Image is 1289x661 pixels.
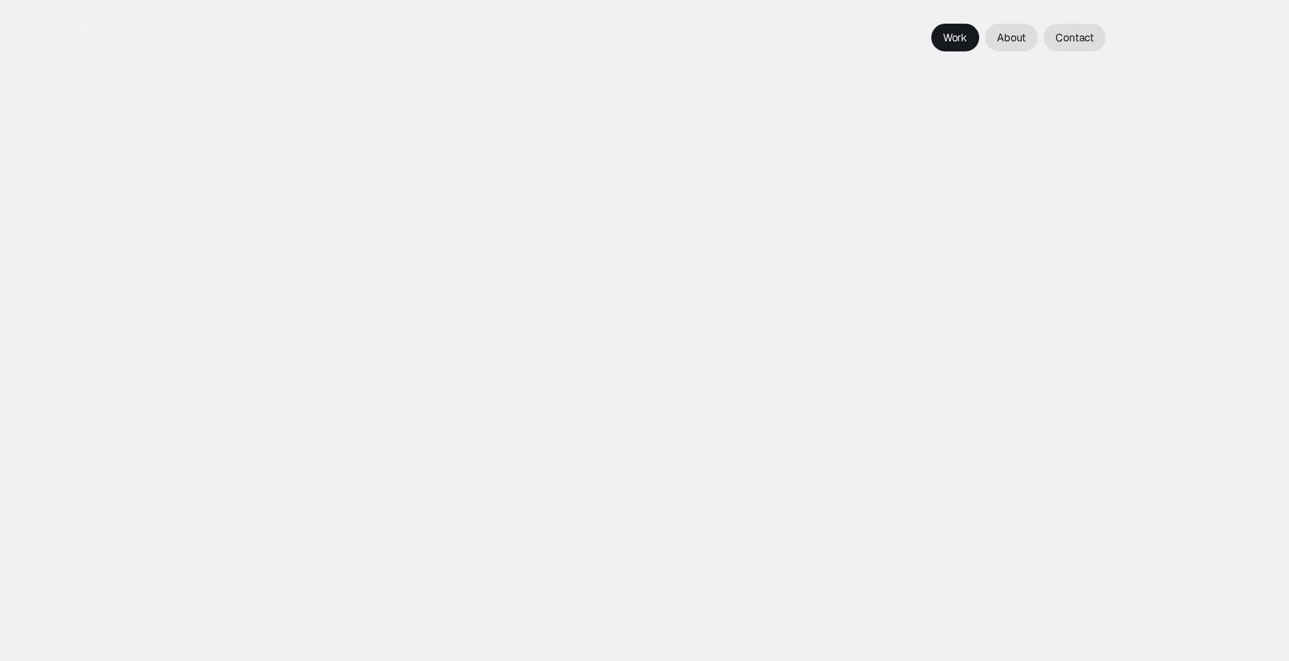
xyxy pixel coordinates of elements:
p: About [997,30,1026,46]
a: Work [931,24,979,51]
a: Contact [1044,24,1106,51]
p: Work [943,30,967,46]
span: a product designer working [780,157,1194,197]
span: Hi there, I’m [PERSON_NAME] [276,157,746,197]
span: — [746,157,780,197]
a: About [985,24,1038,51]
p: Contact [1055,30,1094,46]
span: to uplift people with humane technology. [276,206,895,246]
